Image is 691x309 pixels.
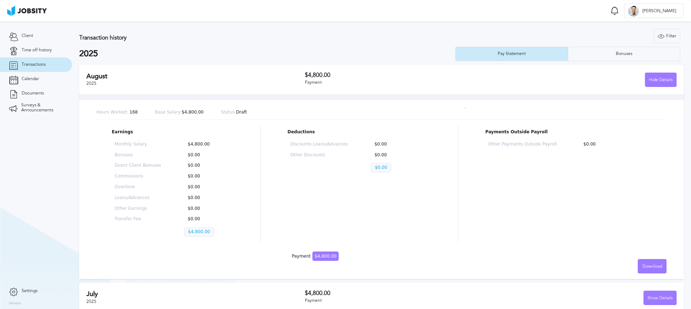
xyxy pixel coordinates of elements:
[22,289,37,294] span: Settings
[642,264,662,269] span: Download
[184,185,231,190] p: $0.00
[115,163,161,168] p: Direct Client Bonuses
[612,51,636,56] div: Bonuses
[488,142,556,147] p: Other Payments Outside Payroll
[624,4,684,18] button: M[PERSON_NAME]
[21,103,63,113] span: Surveys & Announcements
[184,163,231,168] p: $0.00
[371,142,428,147] p: $0.00
[580,142,648,147] p: $0.00
[7,6,47,16] img: ab4bad089aa723f57921c736e9817d99.png
[155,110,204,115] p: $4,800.00
[184,195,231,200] p: $0.00
[79,34,408,41] h3: Transaction history
[22,48,52,53] span: Time off history
[184,206,231,211] p: $0.00
[654,29,680,43] div: Filter
[643,291,677,305] button: Show Details
[221,110,247,115] p: Draft
[86,290,305,298] h2: July
[654,29,680,43] button: Filter
[639,9,680,14] span: [PERSON_NAME]
[288,130,431,135] p: Deductions
[638,259,667,273] button: Download
[292,254,339,259] div: Payment
[184,174,231,179] p: $0.00
[305,298,491,303] div: Payment
[115,195,161,200] p: Loans/Advances
[86,299,96,304] span: 2025
[115,153,161,158] p: Bonuses
[184,153,231,158] p: $0.00
[115,185,161,190] p: Overtime
[112,130,234,135] p: Earnings
[568,47,681,61] button: Bonuses
[455,47,568,61] button: Pay Statement
[184,217,231,222] p: $0.00
[305,80,491,85] div: Payment
[371,163,391,172] p: $0.00
[290,142,348,147] p: Discounts Loans/Advances
[115,206,161,211] p: Other Earnings
[305,290,491,296] h3: $4,800.00
[184,142,231,147] p: $4,800.00
[312,252,339,261] span: $4,800.00
[9,301,22,306] label: Version:
[22,62,46,67] span: Transactions
[184,227,214,237] p: $4,800.00
[22,77,39,82] span: Calendar
[155,110,182,115] span: Base Salary:
[86,81,96,86] span: 2025
[371,153,428,158] p: $0.00
[485,130,651,135] p: Payments Outside Payroll
[115,174,161,179] p: Commissions
[494,51,529,56] div: Pay Statement
[22,33,33,38] span: Client
[305,72,491,78] h3: $4,800.00
[79,49,455,59] h2: 2025
[644,291,676,305] div: Show Details
[221,110,236,115] span: Status:
[96,110,128,115] span: Hours Worked:
[628,6,639,17] div: M
[115,142,161,147] p: Monthly Salary
[22,91,44,96] span: Documents
[96,110,138,115] p: 168
[290,153,348,158] p: Other Discounts
[86,73,305,80] h2: August
[115,217,161,222] p: Transfer Fee
[645,73,677,87] button: Hide Details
